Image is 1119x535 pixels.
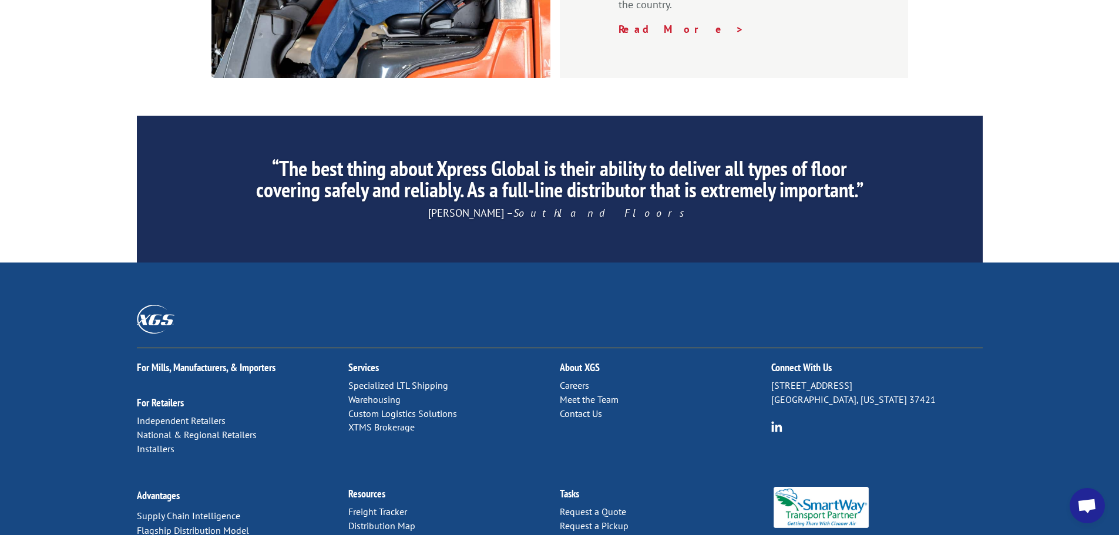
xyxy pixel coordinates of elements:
[137,305,174,334] img: XGS_Logos_ALL_2024_All_White
[348,393,401,405] a: Warehousing
[137,489,180,502] a: Advantages
[137,415,226,426] a: Independent Retailers
[137,429,257,440] a: National & Regional Retailers
[348,379,448,391] a: Specialized LTL Shipping
[247,158,872,206] h2: “The best thing about Xpress Global is their ability to deliver all types of floor covering safel...
[348,361,379,374] a: Services
[560,361,600,374] a: About XGS
[560,506,626,517] a: Request a Quote
[137,443,174,455] a: Installers
[348,487,385,500] a: Resources
[428,206,691,220] span: [PERSON_NAME] –
[560,520,629,531] a: Request a Pickup
[560,379,589,391] a: Careers
[771,362,983,379] h2: Connect With Us
[137,361,275,374] a: For Mills, Manufacturers, & Importers
[348,520,415,531] a: Distribution Map
[1070,488,1105,523] a: Open chat
[137,396,184,409] a: For Retailers
[619,22,744,36] a: Read More >
[348,408,457,419] a: Custom Logistics Solutions
[771,379,983,407] p: [STREET_ADDRESS] [GEOGRAPHIC_DATA], [US_STATE] 37421
[771,487,872,528] img: Smartway_Logo
[513,206,691,220] em: Southland Floors
[560,408,602,419] a: Contact Us
[348,506,407,517] a: Freight Tracker
[560,489,771,505] h2: Tasks
[771,421,782,432] img: group-6
[137,510,240,521] a: Supply Chain Intelligence
[348,421,415,433] a: XTMS Brokerage
[560,393,619,405] a: Meet the Team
